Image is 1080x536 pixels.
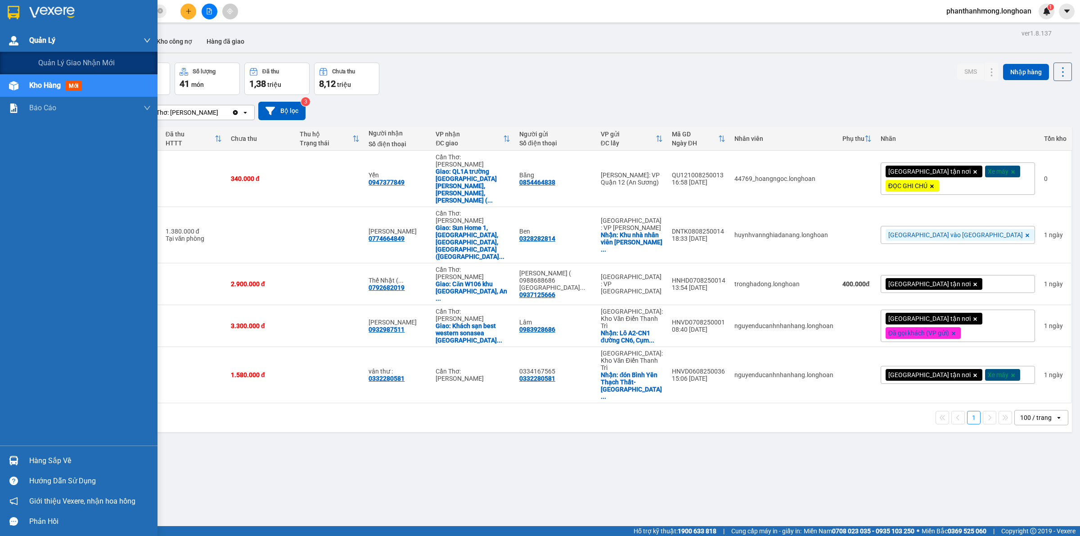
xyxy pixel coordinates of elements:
img: logo-vxr [8,6,19,19]
img: warehouse-icon [9,456,18,465]
div: 1 [1044,371,1066,378]
div: 0332280581 [369,375,405,382]
span: aim [227,8,233,14]
span: ... [601,393,606,400]
span: [GEOGRAPHIC_DATA] vào [GEOGRAPHIC_DATA] [888,231,1023,239]
span: món [191,81,204,88]
div: nguyenducanhnhanhang.longhoan [734,371,833,378]
span: ngày [1049,322,1063,329]
span: ... [436,295,441,302]
div: HNVD0608250036 [672,368,725,375]
sup: 3 [301,97,310,106]
span: [GEOGRAPHIC_DATA] tận nơi [888,280,971,288]
div: 0792682019 [369,284,405,291]
div: Phản hồi [29,515,151,528]
th: Toggle SortBy [161,127,226,151]
div: Cần Thơ: [PERSON_NAME] [436,153,510,168]
span: triệu [337,81,351,88]
div: Thu hộ [300,131,352,138]
sup: 1 [1048,4,1054,10]
span: ... [601,246,606,253]
span: down [144,37,151,44]
div: 08:40 [DATE] [672,326,725,333]
div: Hướng dẫn sử dụng [29,474,151,488]
span: 1 [1049,4,1052,10]
span: | [993,526,994,536]
th: Toggle SortBy [838,127,876,151]
svg: open [1055,414,1062,421]
span: ... [497,337,502,344]
div: Hàng sắp về [29,454,151,468]
button: Hàng đã giao [199,31,252,52]
div: 1 [1044,322,1066,329]
div: 1.380.000 đ [166,228,222,235]
div: Chưa thu [231,135,291,142]
span: phanthanhmong.longhoan [939,5,1039,17]
div: 15:06 [DATE] [672,375,725,382]
button: Bộ lọc [258,102,306,120]
div: Nhãn [881,135,1035,142]
span: ... [487,197,493,204]
div: Ben [519,228,592,235]
div: 1 [1044,280,1066,288]
div: Thế Nhật ( 0902714102 UmiDru ) [369,277,427,284]
svg: Clear value [232,109,239,116]
div: Số điện thoại [519,140,592,147]
button: SMS [957,63,984,80]
div: 0328282814 [519,235,555,242]
span: ngày [1049,231,1063,239]
th: Toggle SortBy [596,127,667,151]
div: Phụ thu [842,135,864,142]
div: Số lượng [193,68,216,75]
span: ... [398,277,404,284]
strong: 400.000 đ [842,280,870,288]
div: ĐC lấy [601,140,656,147]
span: notification [9,497,18,505]
div: Lâm [519,319,592,326]
span: [GEOGRAPHIC_DATA] tận nơi [888,315,971,323]
div: VP gửi [601,131,656,138]
div: 0947377849 [369,179,405,186]
button: Kho công nợ [149,31,199,52]
div: Giao: QL1A trường THPT Tắc Vân, Tắc Vân, Cà Mau ( GỌI TRƯỚC KHÁCH 1H ) [436,168,510,204]
span: close-circle [157,7,163,16]
div: 0332280581 [519,375,555,382]
div: Đã thu [166,131,215,138]
span: Kho hàng [29,81,61,90]
img: warehouse-icon [9,81,18,90]
span: down [144,104,151,112]
button: Đã thu1,38 triệu [244,63,310,95]
span: ngày [1049,371,1063,378]
span: question-circle [9,477,18,485]
span: [GEOGRAPHIC_DATA] tận nơi [888,371,971,379]
span: Xe máy [988,371,1008,379]
div: Giao: Sun Home 1, An Thới, Phú Quốc, An Giang (Toà màu vàng, kế sân banh, đối diện Mixue) [436,224,510,260]
div: 44769_hoangngoc.longhoan [734,175,833,182]
div: Cần Thơ: [PERSON_NAME] [144,108,218,117]
span: Hỗ trợ kỹ thuật: [634,526,716,536]
th: Toggle SortBy [667,127,730,151]
div: Nhận: Lô A2-CN1 đường CN6, Cụm Công nghiệp Từ Liêm, P. Minh Khai, Q. Bắc Từ Liêm, TP. Hà Nội. [601,329,663,344]
span: file-add [206,8,212,14]
button: Số lượng41món [175,63,240,95]
div: 3.300.000 đ [231,322,291,329]
div: [GEOGRAPHIC_DATA]: Kho Văn Điển Thanh Trì [601,350,663,371]
div: DNTK0808250014 [672,228,725,235]
span: Giới thiệu Vexere, nhận hoa hồng [29,495,135,507]
div: 340.000 đ [231,175,291,182]
div: nguyenducanhnhanhang.longhoan [734,322,833,329]
div: 13:54 [DATE] [672,284,725,291]
div: Nhân viên [734,135,833,142]
span: Báo cáo [29,102,56,113]
button: 1 [967,411,981,424]
div: 0983928686 [519,326,555,333]
span: ... [580,284,585,291]
span: copyright [1030,528,1036,534]
div: Nhận: đón Bình Yên Thạch Thất- Hoà Lạc Thạch Thất [601,371,663,400]
span: ngày [1049,280,1063,288]
div: Mã GD [672,131,718,138]
span: | [723,526,724,536]
div: Yến [369,171,427,179]
div: 0334167565 [519,368,592,375]
span: ... [499,253,504,260]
